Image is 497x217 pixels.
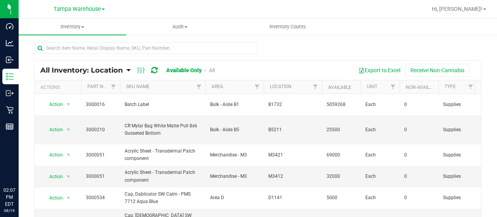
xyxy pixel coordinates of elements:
[443,194,473,201] span: Supplies
[86,194,115,201] span: 3000534
[365,173,395,180] span: Each
[23,154,32,163] iframe: Resource center unread badge
[86,101,115,108] span: 3000016
[40,66,127,75] a: All Inventory: Location
[19,19,126,35] a: Inventory
[42,149,63,160] span: Action
[404,173,434,180] span: 0
[209,67,215,73] a: All
[166,67,202,73] a: Available Only
[445,84,456,89] a: Type
[251,80,264,94] a: Filter
[125,122,201,137] span: CR Mylar Bag White Matte Pull 8x6 Gusseted Bottom
[309,80,322,94] a: Filter
[126,84,149,89] a: SKU Name
[42,124,63,135] span: Action
[54,6,101,12] span: Tampa Warehouse
[387,80,400,94] a: Filter
[125,148,201,162] span: Acrylic Sheet - Transdermal Patch component
[270,84,292,89] a: Location
[86,126,115,134] span: 3000210
[268,194,317,201] span: D1141
[127,23,233,30] span: Audit
[259,23,316,30] span: Inventory Counts
[87,84,118,89] a: Part Number
[443,173,473,180] span: Supplies
[107,80,120,94] a: Filter
[406,85,440,90] a: Non-Available
[6,56,14,64] inline-svg: Inbound
[210,194,259,201] span: Area D
[6,89,14,97] inline-svg: Outbound
[210,151,259,159] span: Merchandise - M3
[64,124,73,135] span: select
[234,19,341,35] a: Inventory Counts
[443,151,473,159] span: Supplies
[8,155,31,178] iframe: Resource center
[34,42,258,54] input: Search Item Name, Retail Display Name, SKU, Part Number...
[405,64,469,77] button: Receive Non-Cannabis
[365,151,395,159] span: Each
[327,151,356,159] span: 69000
[365,101,395,108] span: Each
[327,101,356,108] span: 5059268
[210,126,259,134] span: Bulk - Aisle B5
[328,85,351,90] a: Available
[64,193,73,203] span: select
[365,194,395,201] span: Each
[86,151,115,159] span: 3000051
[6,39,14,47] inline-svg: Analytics
[40,85,78,90] div: Actions
[365,126,395,134] span: Each
[193,80,205,94] a: Filter
[64,171,73,182] span: select
[404,151,434,159] span: 0
[42,171,63,182] span: Action
[64,99,73,110] span: select
[432,6,482,12] span: Hi, [PERSON_NAME]!
[6,123,14,130] inline-svg: Reports
[125,169,201,184] span: Acrylic Sheet - Transdermal Patch component
[3,208,15,214] p: 08/19
[19,23,126,30] span: Inventory
[212,84,223,89] a: Area
[125,101,201,108] span: Batch Label
[268,101,317,108] span: B1732
[353,64,405,77] button: Export to Excel
[42,99,63,110] span: Action
[268,126,317,134] span: B5211
[268,173,317,180] span: M3412
[327,126,356,134] span: 25500
[86,173,115,180] span: 3000051
[64,149,73,160] span: select
[125,191,201,205] span: Cap, Dablicator SW Calm - PMS 7712 Aqua Blue
[3,187,15,208] p: 02:07 PM EDT
[210,101,259,108] span: Bulk - Aisle B1
[268,151,317,159] span: M3421
[327,194,356,201] span: 5000
[464,80,477,94] a: Filter
[210,173,259,180] span: Merchandise - M3
[404,101,434,108] span: 0
[443,101,473,108] span: Supplies
[126,19,234,35] a: Audit
[367,84,377,89] a: Unit
[40,66,123,75] span: All Inventory: Location
[404,194,434,201] span: 0
[443,126,473,134] span: Supplies
[6,73,14,80] inline-svg: Inventory
[327,173,356,180] span: 32000
[6,23,14,30] inline-svg: Dashboard
[42,193,63,203] span: Action
[404,126,434,134] span: 0
[6,106,14,114] inline-svg: Retail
